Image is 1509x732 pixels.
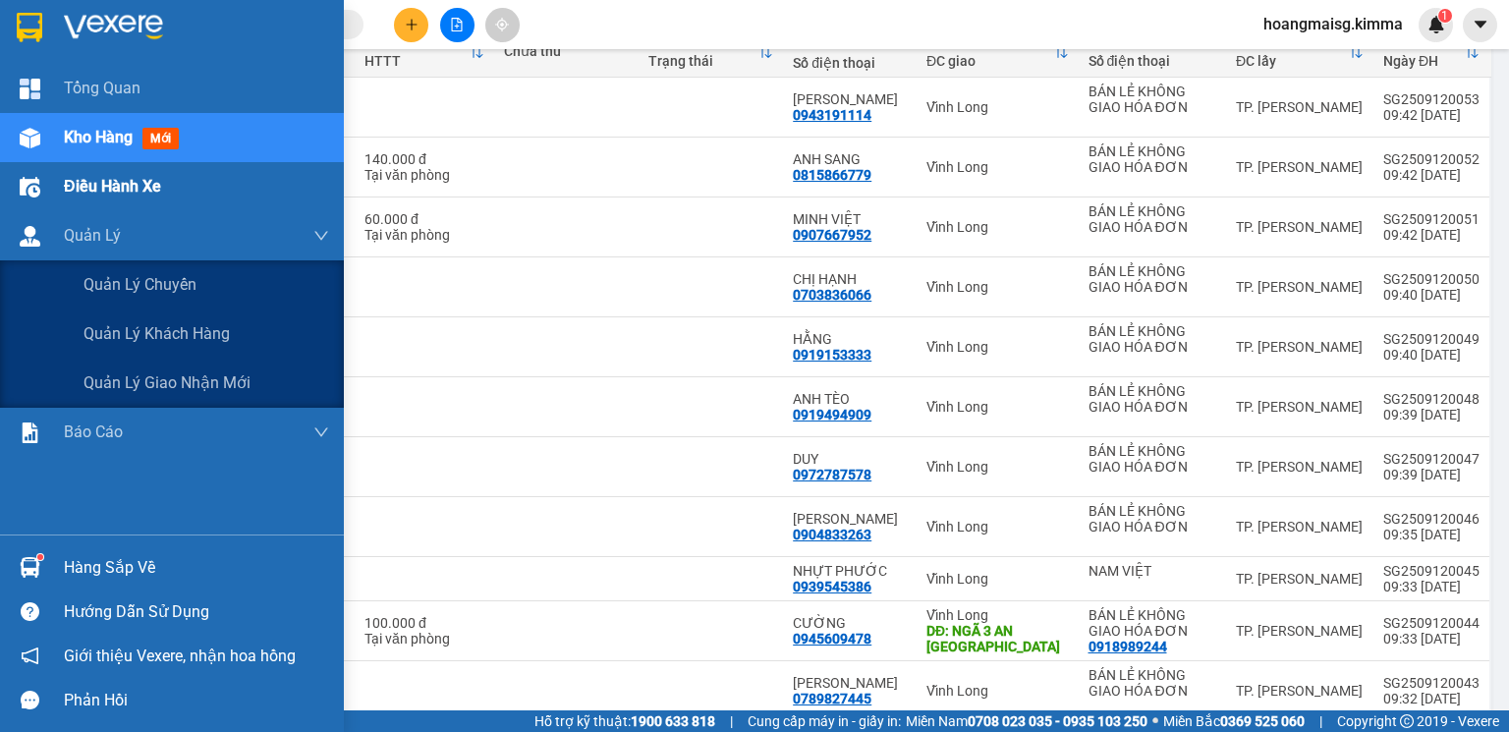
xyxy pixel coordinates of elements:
div: SG2509120043 [1383,675,1480,691]
li: VP TP. [PERSON_NAME] [10,106,136,149]
img: warehouse-icon [20,128,40,148]
div: 0939545386 [793,579,871,594]
span: file-add [450,18,464,31]
span: caret-down [1472,16,1489,33]
div: Hướng dẫn sử dụng [64,597,329,627]
div: 0703836066 [793,287,871,303]
div: DUY [793,451,907,467]
div: HẰNG [793,331,907,347]
div: 09:40 [DATE] [1383,347,1480,363]
img: warehouse-icon [20,226,40,247]
div: NAM VIỆT [1089,563,1216,579]
span: notification [21,647,39,665]
span: plus [405,18,419,31]
div: TP. [PERSON_NAME] [1236,279,1364,295]
div: 0972787578 [793,467,871,482]
div: Hàng sắp về [64,553,329,583]
div: 09:32 [DATE] [1383,691,1480,706]
img: icon-new-feature [1427,16,1445,33]
div: TP. [PERSON_NAME] [1236,623,1364,639]
div: TP. [PERSON_NAME] [1236,571,1364,587]
div: 60.000 đ [364,211,484,227]
div: 09:42 [DATE] [1383,167,1480,183]
div: Vĩnh Long [926,399,1069,415]
img: logo.jpg [10,10,79,79]
li: VP Vĩnh Long [136,106,261,128]
img: warehouse-icon [20,177,40,197]
div: SG2509120045 [1383,563,1480,579]
span: aim [495,18,509,31]
th: Toggle SortBy [1373,26,1489,78]
div: 09:33 [DATE] [1383,579,1480,594]
div: Trạng thái [648,53,757,69]
div: Chưa thu [504,43,629,59]
span: mới [142,128,179,149]
div: SG2509120046 [1383,511,1480,527]
span: Kho hàng [64,128,133,146]
div: SG2509120048 [1383,391,1480,407]
div: Vĩnh Long [926,607,1069,623]
div: TP. [PERSON_NAME] [1236,459,1364,475]
span: Miền Nam [906,710,1147,732]
span: copyright [1400,714,1414,728]
b: 107/1 , Đường 2/9 P1, TP Vĩnh Long [136,131,241,190]
div: BÁN LẺ KHÔNG GIAO HÓA ĐƠN [1089,323,1216,355]
div: MINH VIỆT [793,211,907,227]
div: ĐC giao [926,53,1053,69]
div: ANH TÈO [793,391,907,407]
div: SG2509120052 [1383,151,1480,167]
div: TP. [PERSON_NAME] [1236,219,1364,235]
strong: 0708 023 035 - 0935 103 250 [968,713,1147,729]
span: Quản Lý [64,223,121,248]
div: Vĩnh Long [926,219,1069,235]
sup: 1 [37,554,43,560]
div: BÁN LẺ KHÔNG GIAO HÓA ĐƠN [1089,383,1216,415]
div: 0907667952 [793,227,871,243]
div: Vĩnh Long [926,159,1069,175]
div: 09:42 [DATE] [1383,107,1480,123]
span: environment [136,132,149,145]
div: Tại văn phòng [364,631,484,647]
span: Báo cáo [64,420,123,444]
img: warehouse-icon [20,557,40,578]
div: 0943191114 [793,107,871,123]
span: Cung cấp máy in - giấy in: [748,710,901,732]
span: Tổng Quan [64,76,140,100]
div: 09:40 [DATE] [1383,287,1480,303]
div: TP. [PERSON_NAME] [1236,683,1364,699]
div: 0815866779 [793,167,871,183]
div: SG2509120047 [1383,451,1480,467]
div: NHỰT PHƯỚC [793,563,907,579]
div: Vĩnh Long [926,279,1069,295]
span: Hỗ trợ kỹ thuật: [534,710,715,732]
div: Vĩnh Long [926,459,1069,475]
div: SG2509120051 [1383,211,1480,227]
span: down [313,228,329,244]
div: BÁN LẺ KHÔNG GIAO HÓA ĐƠN [1089,607,1216,639]
span: | [730,710,733,732]
div: 09:35 [DATE] [1383,527,1480,542]
div: BÁN LẺ KHÔNG GIAO HÓA ĐƠN [1089,203,1216,235]
div: SG2509120044 [1383,615,1480,631]
div: TP. [PERSON_NAME] [1236,159,1364,175]
div: 09:39 [DATE] [1383,407,1480,422]
img: logo-vxr [17,13,42,42]
div: 0904833263 [793,527,871,542]
th: Toggle SortBy [1226,26,1373,78]
div: Tại văn phòng [364,167,484,183]
div: CHỊ HẠNH [793,271,907,287]
li: [PERSON_NAME] - 0931936768 [10,10,285,84]
div: 09:42 [DATE] [1383,227,1480,243]
div: Vĩnh Long [926,571,1069,587]
div: SG2509120049 [1383,331,1480,347]
div: BÁN LẺ KHÔNG GIAO HÓA ĐƠN [1089,443,1216,475]
div: ANH SANG [793,151,907,167]
div: TP. [PERSON_NAME] [1236,399,1364,415]
img: solution-icon [20,422,40,443]
div: BÁN LẺ KHÔNG GIAO HÓA ĐƠN [1089,143,1216,175]
div: TP. [PERSON_NAME] [1236,519,1364,535]
span: down [313,424,329,440]
div: HTTT [364,53,469,69]
div: THU HIỀN [793,511,907,527]
div: Vĩnh Long [926,683,1069,699]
